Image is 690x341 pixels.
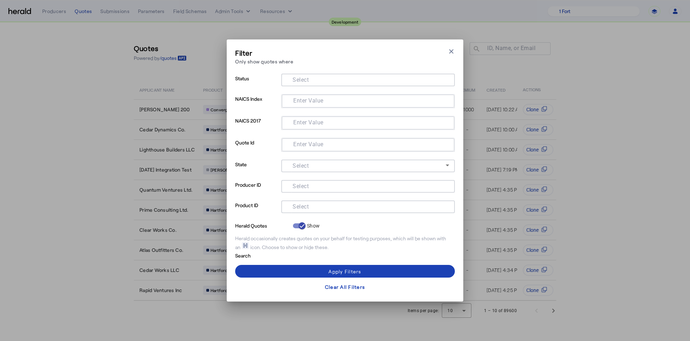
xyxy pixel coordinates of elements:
[293,203,309,210] mat-label: Select
[235,221,290,229] p: Herald Quotes
[288,96,448,105] mat-chip-grid: Selection
[293,76,309,83] mat-label: Select
[306,222,320,229] label: Show
[293,141,324,148] mat-label: Enter Value
[235,200,278,221] p: Product ID
[235,94,278,116] p: NAICS Index
[235,138,278,160] p: Quote Id
[235,48,293,58] h3: Filter
[293,183,309,190] mat-label: Select
[235,116,278,138] p: NAICS 2017
[325,283,365,291] div: Clear All Filters
[293,119,324,126] mat-label: Enter Value
[328,268,361,275] div: Apply Filters
[287,75,449,83] mat-chip-grid: Selection
[293,162,309,169] mat-label: Select
[235,235,455,251] div: Herald occasionally creates quotes on your behalf for testing purposes, which will be shown with ...
[293,97,324,104] mat-label: Enter Value
[235,280,455,293] button: Clear All Filters
[235,74,278,94] p: Status
[235,160,278,180] p: State
[287,181,449,190] mat-chip-grid: Selection
[235,251,290,259] p: Search
[235,180,278,200] p: Producer ID
[235,58,293,65] p: Only show quotes where
[235,265,455,278] button: Apply Filters
[288,140,448,148] mat-chip-grid: Selection
[288,118,448,126] mat-chip-grid: Selection
[287,202,449,210] mat-chip-grid: Selection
